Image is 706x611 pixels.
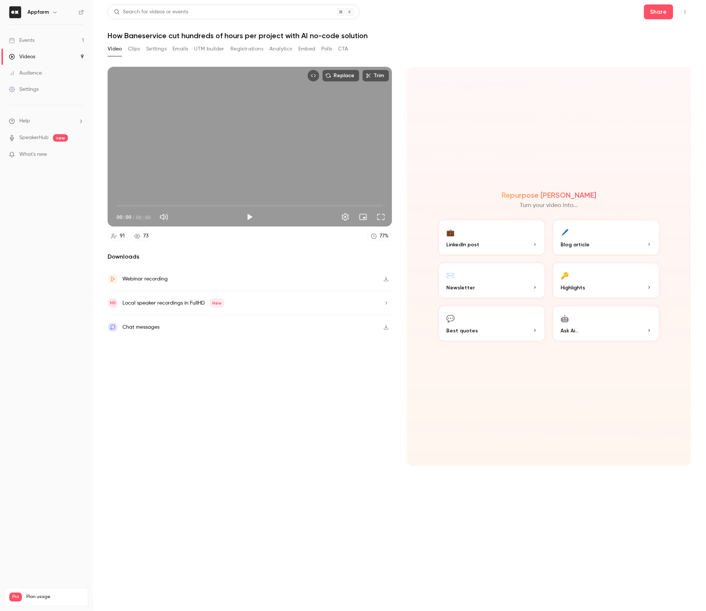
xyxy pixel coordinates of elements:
span: / [132,213,135,221]
button: UTM builder [194,43,224,55]
button: 🔑Highlights [552,262,660,299]
button: Mute [157,210,171,224]
button: Video [108,43,122,55]
span: LinkedIn post [447,241,480,249]
button: Embed [298,43,316,55]
span: 00:00 [116,213,131,221]
span: What's new [19,151,47,158]
h2: Downloads [108,252,392,261]
span: Highlights [561,284,585,292]
div: 💬 [447,312,455,324]
div: 00:00 [116,213,151,221]
a: 91 [108,231,128,241]
span: Ask Ai... [561,327,579,335]
button: Analytics [269,43,292,55]
button: Emails [173,43,188,55]
a: 77% [368,231,392,241]
button: 💬Best quotes [438,305,546,342]
button: Clips [128,43,140,55]
div: Audience [9,69,42,77]
img: Appfarm [9,6,21,18]
button: Share [644,4,673,19]
span: Help [19,117,30,125]
button: Top Bar Actions [679,6,691,18]
a: SpeakerHub [19,134,49,142]
div: 91 [120,232,125,240]
span: 00:00 [136,213,151,221]
button: Replace [322,70,359,82]
div: Settings [9,86,39,93]
button: ✉️Newsletter [438,262,546,299]
div: 💼 [447,226,455,238]
span: Newsletter [447,284,475,292]
h1: How Baneservice cut hundreds of hours per project with AI no-code solution [108,31,691,40]
div: Chat messages [122,323,160,332]
li: help-dropdown-opener [9,117,84,125]
div: 77 % [380,232,389,240]
a: 73 [131,231,152,241]
button: Settings [146,43,167,55]
div: 73 [143,232,148,240]
span: Pro [9,593,22,602]
button: Turn on miniplayer [356,210,371,224]
span: Plan usage [26,594,83,600]
button: Settings [338,210,353,224]
span: Blog article [561,241,590,249]
div: 🤖 [561,312,569,324]
div: 🔑 [561,269,569,281]
button: Registrations [230,43,263,55]
button: Trim [362,70,389,82]
button: Polls [322,43,332,55]
button: 💼LinkedIn post [438,219,546,256]
h6: Appfarm [27,9,49,16]
button: Play [242,210,257,224]
div: ✉️ [447,269,455,281]
button: 🖊️Blog article [552,219,660,256]
button: CTA [338,43,348,55]
h2: Repurpose [PERSON_NAME] [502,191,596,200]
div: Webinar recording [122,275,168,283]
button: Full screen [374,210,388,224]
p: Turn your video into... [520,201,578,210]
span: New [209,299,224,308]
span: new [53,134,68,142]
button: Embed video [308,70,319,82]
div: 🖊️ [561,226,569,238]
span: Best quotes [447,327,478,335]
div: Events [9,37,35,44]
button: 🤖Ask Ai... [552,305,660,342]
div: Search for videos or events [114,8,188,16]
div: Videos [9,53,35,60]
div: Local speaker recordings in FullHD [122,299,224,308]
